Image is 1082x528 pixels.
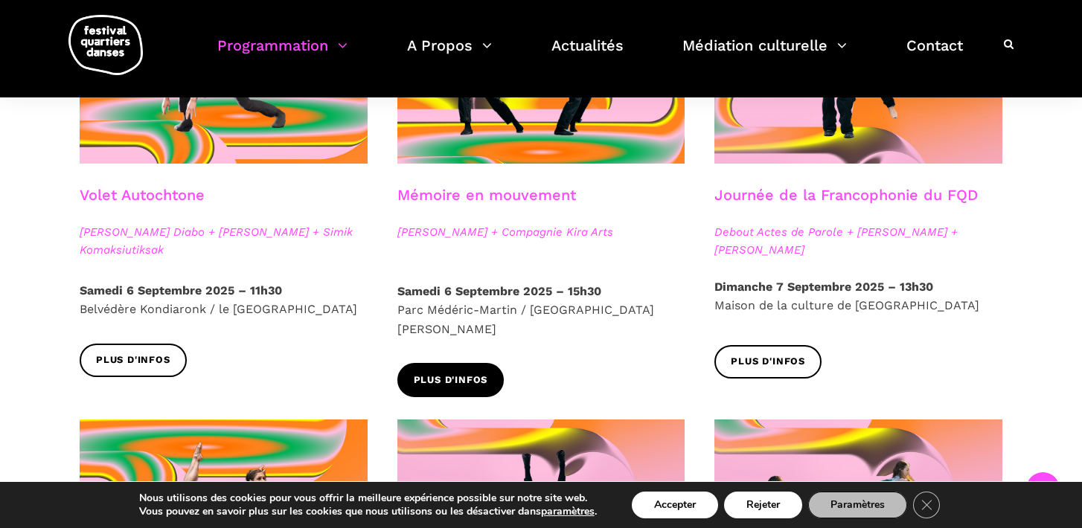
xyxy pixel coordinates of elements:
strong: Samedi 6 Septembre 2025 – 15h30 [397,284,601,298]
button: Rejeter [724,492,802,518]
span: Plus d'infos [96,352,170,368]
a: Mémoire en mouvement [397,186,576,204]
a: Actualités [551,33,624,77]
strong: Samedi 6 Septembre 2025 – 11h30 [80,283,282,297]
a: Plus d'infos [714,345,822,379]
a: Plus d'infos [397,363,505,396]
p: Vous pouvez en savoir plus sur les cookies que nous utilisons ou les désactiver dans . [139,505,597,518]
a: Contact [906,33,963,77]
span: [PERSON_NAME] Diabo + [PERSON_NAME] + Simik Komaksiutiksak [80,223,368,259]
button: Accepter [632,492,718,518]
a: Volet Autochtone [80,186,205,204]
span: Plus d'infos [731,354,805,370]
button: paramètres [541,505,595,518]
p: Nous utilisons des cookies pour vous offrir la meilleure expérience possible sur notre site web. [139,492,597,505]
span: Plus d'infos [414,373,488,388]
a: Médiation culturelle [682,33,847,77]
p: Maison de la culture de [GEOGRAPHIC_DATA] [714,277,1002,315]
a: Journée de la Francophonie du FQD [714,186,978,204]
button: Close GDPR Cookie Banner [913,492,940,518]
a: Programmation [217,33,348,77]
img: logo-fqd-med [68,15,143,75]
strong: Dimanche 7 Septembre 2025 – 13h30 [714,280,933,294]
span: Debout Actes de Parole + [PERSON_NAME] + [PERSON_NAME] [714,223,1002,259]
a: A Propos [407,33,492,77]
button: Paramètres [808,492,907,518]
p: Belvédère Kondiaronk / le [GEOGRAPHIC_DATA] [80,281,368,319]
span: [PERSON_NAME] + Compagnie Kira Arts [397,223,685,241]
p: Parc Médéric-Martin / [GEOGRAPHIC_DATA][PERSON_NAME] [397,282,685,339]
a: Plus d'infos [80,344,187,377]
